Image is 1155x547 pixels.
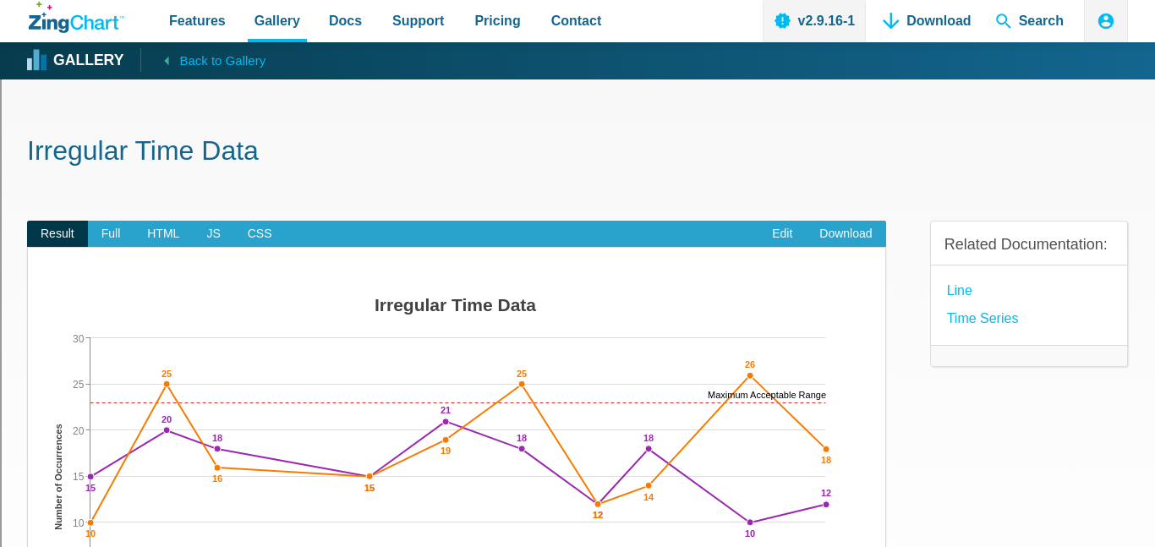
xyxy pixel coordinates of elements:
span: Pricing [474,9,520,32]
a: Back to Gallery [140,48,265,72]
span: Contact [551,9,602,32]
strong: Gallery [53,53,123,68]
a: ZingChart Logo. Click to return to the homepage [29,2,124,33]
span: Support [392,9,444,32]
span: Gallery [255,9,300,32]
span: Back to Gallery [179,50,265,72]
span: Docs [329,9,362,32]
span: Features [169,9,226,32]
a: Gallery [29,48,123,74]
